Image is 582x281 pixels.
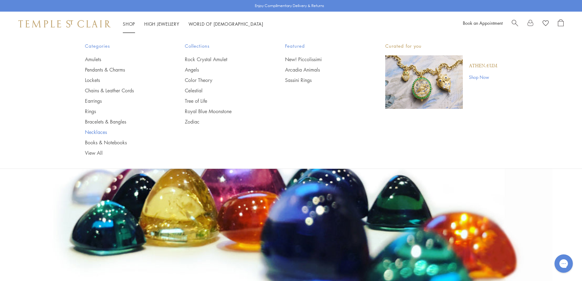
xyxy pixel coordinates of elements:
a: Rings [85,108,161,115]
span: Categories [85,42,161,50]
a: New! Piccolissimi [285,56,361,63]
a: Open Shopping Bag [558,19,564,28]
nav: Main navigation [123,20,263,28]
a: Lockets [85,77,161,83]
p: Enjoy Complimentary Delivery & Returns [255,3,324,9]
a: Bracelets & Bangles [85,118,161,125]
a: Tree of Life [185,98,261,104]
a: Shop Now [469,74,497,80]
a: Royal Blue Moonstone [185,108,261,115]
a: Books & Notebooks [85,139,161,146]
a: Color Theory [185,77,261,83]
a: Chains & Leather Cords [85,87,161,94]
img: Temple St. Clair [18,20,111,28]
a: View All [85,150,161,156]
a: ShopShop [123,21,135,27]
a: Book an Appointment [463,20,503,26]
a: Pendants & Charms [85,66,161,73]
iframe: Gorgias live chat messenger [551,252,576,275]
span: Featured [285,42,361,50]
a: Search [512,19,518,28]
a: Zodiac [185,118,261,125]
a: World of [DEMOGRAPHIC_DATA]World of [DEMOGRAPHIC_DATA] [189,21,263,27]
a: Necklaces [85,129,161,135]
a: Athenæum [469,63,497,69]
a: Angels [185,66,261,73]
a: Sassini Rings [285,77,361,83]
a: Celestial [185,87,261,94]
a: Amulets [85,56,161,63]
a: High JewelleryHigh Jewellery [144,21,179,27]
a: View Wishlist [543,19,549,28]
a: Arcadia Animals [285,66,361,73]
a: Earrings [85,98,161,104]
span: Collections [185,42,261,50]
p: Curated for you [385,42,497,50]
a: Rock Crystal Amulet [185,56,261,63]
